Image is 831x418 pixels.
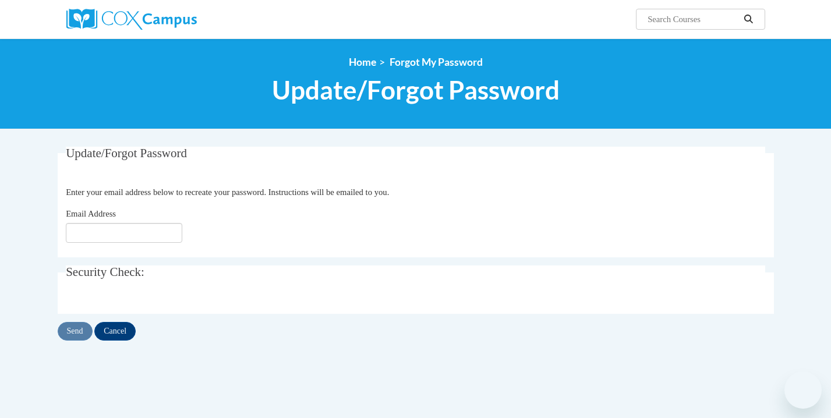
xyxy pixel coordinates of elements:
[66,209,116,218] span: Email Address
[66,187,389,197] span: Enter your email address below to recreate your password. Instructions will be emailed to you.
[390,56,483,68] span: Forgot My Password
[784,371,822,409] iframe: Button to launch messaging window
[66,146,187,160] span: Update/Forgot Password
[646,12,740,26] input: Search Courses
[66,9,197,30] img: Cox Campus
[740,12,757,26] button: Search
[66,9,288,30] a: Cox Campus
[66,265,144,279] span: Security Check:
[349,56,376,68] a: Home
[66,223,182,243] input: Email
[272,75,560,105] span: Update/Forgot Password
[94,322,136,341] input: Cancel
